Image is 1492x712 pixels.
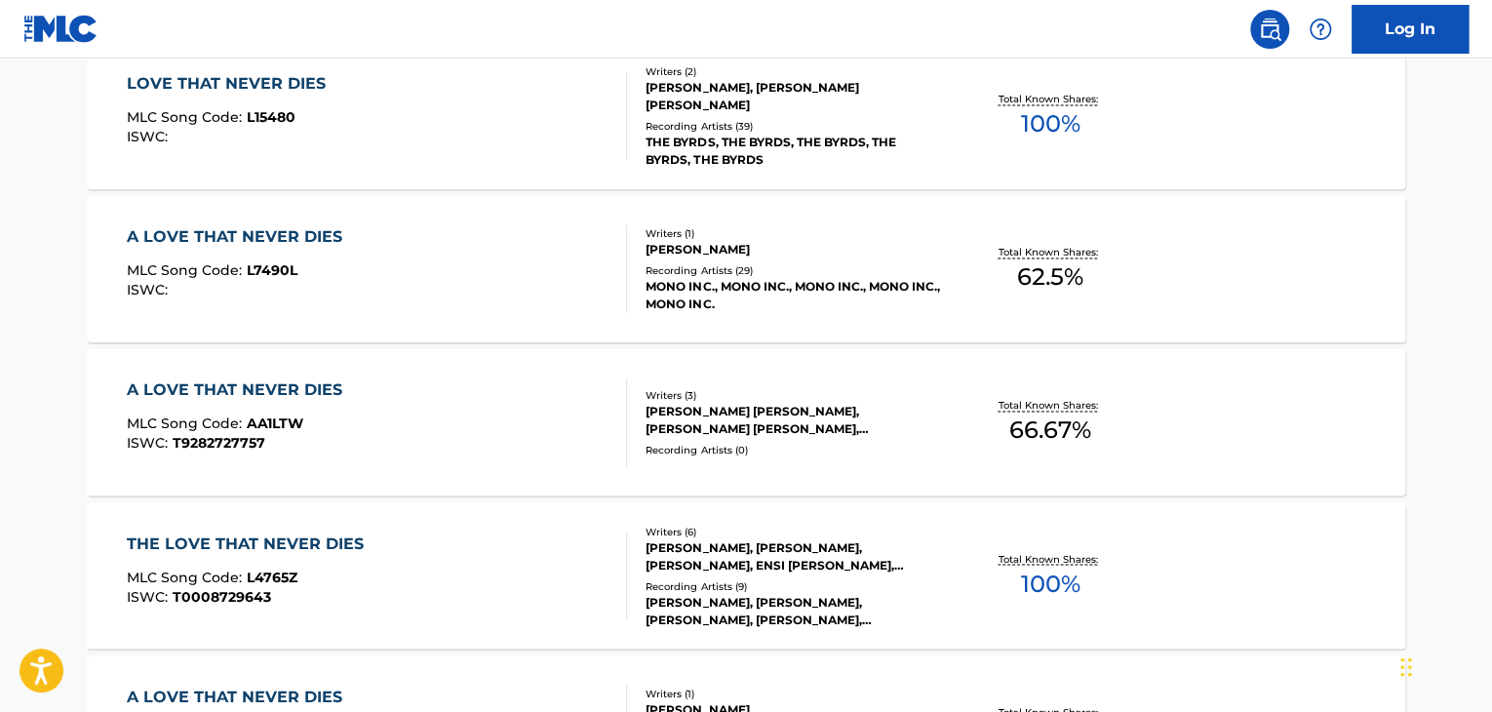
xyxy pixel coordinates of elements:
[87,502,1405,649] a: THE LOVE THAT NEVER DIESMLC Song Code:L4765ZISWC:T0008729643Writers (6)[PERSON_NAME], [PERSON_NAM...
[646,443,940,457] div: Recording Artists ( 0 )
[646,241,940,258] div: [PERSON_NAME]
[998,245,1102,259] p: Total Known Shares:
[87,349,1405,495] a: A LOVE THAT NEVER DIESMLC Song Code:AA1LTWISWC:T9282727757Writers (3)[PERSON_NAME] [PERSON_NAME],...
[173,587,271,605] span: T0008729643
[127,434,173,452] span: ISWC :
[1009,413,1091,448] span: 66.67 %
[646,134,940,169] div: THE BYRDS, THE BYRDS, THE BYRDS, THE BYRDS, THE BYRDS
[1258,18,1281,41] img: search
[646,593,940,628] div: [PERSON_NAME], [PERSON_NAME], [PERSON_NAME], [PERSON_NAME], [PERSON_NAME]
[646,263,940,278] div: Recording Artists ( 29 )
[127,378,352,402] div: A LOVE THAT NEVER DIES
[646,388,940,403] div: Writers ( 3 )
[998,398,1102,413] p: Total Known Shares:
[127,587,173,605] span: ISWC :
[1020,566,1080,601] span: 100 %
[646,538,940,574] div: [PERSON_NAME], [PERSON_NAME], [PERSON_NAME], ENSI [PERSON_NAME], [PERSON_NAME] [PERSON_NAME] [PER...
[127,225,352,249] div: A LOVE THAT NEVER DIES
[998,551,1102,566] p: Total Known Shares:
[646,403,940,438] div: [PERSON_NAME] [PERSON_NAME], [PERSON_NAME] [PERSON_NAME], [PERSON_NAME]
[1309,18,1332,41] img: help
[646,278,940,313] div: MONO INC., MONO INC., MONO INC., MONO INC., MONO INC.
[646,524,940,538] div: Writers ( 6 )
[646,226,940,241] div: Writers ( 1 )
[247,261,297,279] span: L7490L
[1301,10,1340,49] div: Help
[247,108,295,126] span: L15480
[646,686,940,700] div: Writers ( 1 )
[1017,259,1083,295] span: 62.5 %
[1250,10,1289,49] a: Public Search
[127,281,173,298] span: ISWC :
[646,119,940,134] div: Recording Artists ( 39 )
[87,43,1405,189] a: LOVE THAT NEVER DIESMLC Song Code:L15480ISWC:Writers (2)[PERSON_NAME], [PERSON_NAME] [PERSON_NAME...
[127,72,335,96] div: LOVE THAT NEVER DIES
[1394,618,1492,712] iframe: Chat Widget
[23,15,98,43] img: MLC Logo
[1020,106,1080,141] span: 100 %
[127,108,247,126] span: MLC Song Code :
[1352,5,1469,54] a: Log In
[127,261,247,279] span: MLC Song Code :
[173,434,265,452] span: T9282727757
[247,568,297,585] span: L4765Z
[646,578,940,593] div: Recording Artists ( 9 )
[998,92,1102,106] p: Total Known Shares:
[127,532,373,555] div: THE LOVE THAT NEVER DIES
[127,415,247,432] span: MLC Song Code :
[247,415,303,432] span: AA1LTW
[1400,638,1412,696] div: Drag
[127,568,247,585] span: MLC Song Code :
[127,128,173,145] span: ISWC :
[127,685,352,708] div: A LOVE THAT NEVER DIES
[87,196,1405,342] a: A LOVE THAT NEVER DIESMLC Song Code:L7490LISWC:Writers (1)[PERSON_NAME]Recording Artists (29)MONO...
[646,79,940,114] div: [PERSON_NAME], [PERSON_NAME] [PERSON_NAME]
[646,64,940,79] div: Writers ( 2 )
